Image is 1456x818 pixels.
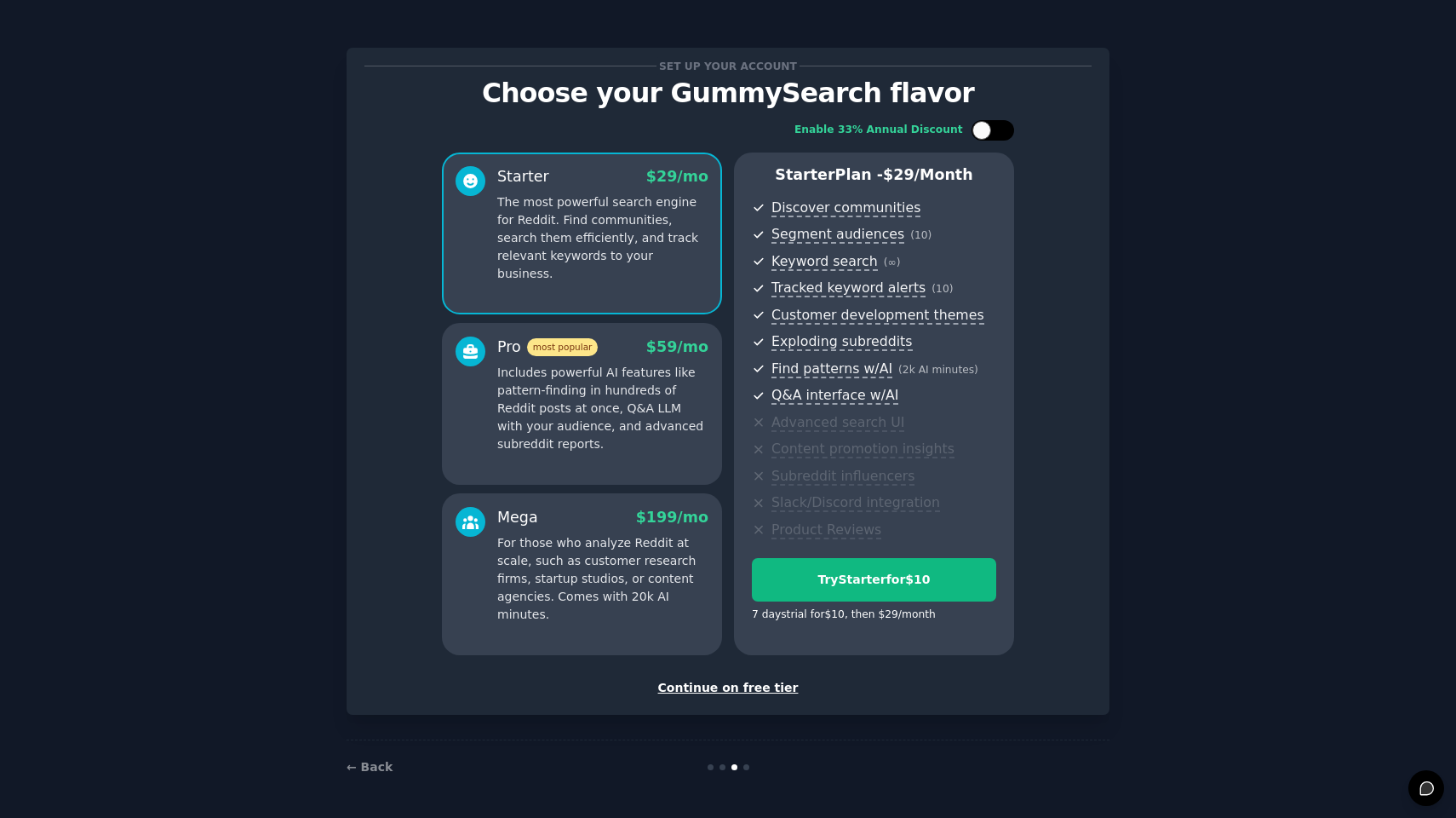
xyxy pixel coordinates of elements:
span: Set up your account [656,57,800,75]
span: Slack/Discord integration [771,494,940,512]
a: ← Back [347,760,393,774]
span: Subreddit influencers [771,468,914,486]
span: Tracked keyword alerts [771,279,926,297]
span: Segment audiences [771,226,904,244]
p: For those who analyze Reddit at scale, such as customer research firms, startup studios, or conte... [497,534,708,624]
div: Mega [497,507,538,528]
p: The most powerful search engine for Reddit. Find communities, search them efficiently, and track ... [497,193,708,283]
span: Keyword search [771,253,878,271]
span: Discover communities [771,199,920,217]
span: ( ∞ ) [884,256,901,268]
span: Find patterns w/AI [771,360,892,378]
div: 7 days trial for $10 , then $ 29 /month [752,608,936,623]
div: Pro [497,337,598,358]
p: Includes powerful AI features like pattern-finding in hundreds of Reddit posts at once, Q&A LLM w... [497,364,708,453]
div: Starter [497,166,549,187]
span: Q&A interface w/AI [771,387,898,405]
button: TryStarterfor$10 [752,558,996,602]
span: $ 29 /mo [646,168,708,185]
span: $ 29 /month [883,166,973,183]
span: Customer development themes [771,307,984,325]
div: Try Starter for $10 [753,571,995,589]
span: Exploding subreddits [771,333,912,351]
span: ( 10 ) [910,229,931,241]
p: Starter Plan - [752,164,996,186]
span: most popular [527,338,599,356]
span: Advanced search UI [771,414,904,432]
span: ( 10 ) [931,283,953,295]
span: $ 59 /mo [646,338,708,355]
span: Content promotion insights [771,441,954,458]
div: Continue on free tier [364,679,1092,697]
p: Choose your GummySearch flavor [364,78,1092,108]
div: Enable 33% Annual Discount [794,123,963,138]
span: ( 2k AI minutes ) [898,364,978,376]
span: Product Reviews [771,521,881,539]
span: $ 199 /mo [636,509,708,526]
